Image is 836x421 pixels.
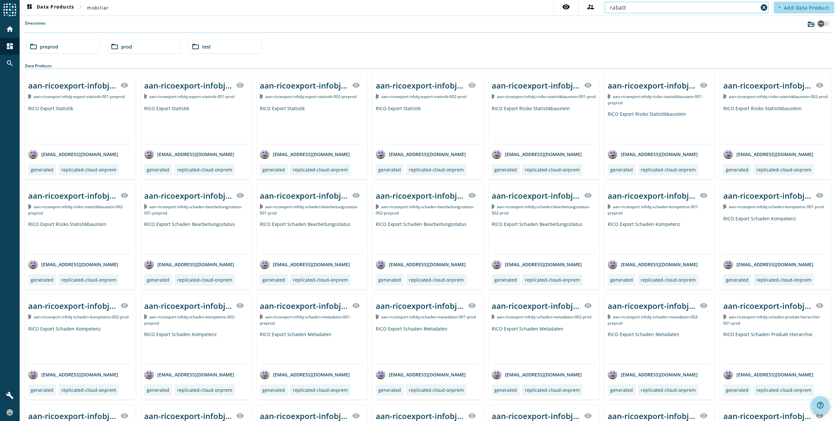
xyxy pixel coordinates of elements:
[492,149,502,159] img: avatar
[260,259,270,269] img: avatar
[525,167,580,173] div: replicated-cloud-onprem
[144,259,154,269] img: avatar
[376,259,466,269] div: [EMAIL_ADDRESS][DOMAIN_NAME]
[260,94,263,99] img: Kafka Topic: aan-ricoexport-infobj-export-statistik-002-preprod
[352,81,360,89] mat-icon: visibility
[726,277,749,283] div: generated
[25,20,46,32] label: Directories
[293,167,348,173] div: replicated-cloud-onprem
[77,3,85,11] mat-icon: chevron_right
[700,412,708,420] mat-icon: visibility
[723,149,733,159] img: avatar
[584,191,592,199] mat-icon: visibility
[723,105,827,144] div: RICO Export Risiko Statistikbaustein
[265,94,356,99] span: Kafka Topic: aan-ricoexport-infobj-export-statistik-002-preprod
[28,300,117,311] div: aan-ricoexport-infobj-schaden-kompetenz-002-_stage_
[6,42,14,50] mat-icon: dashboard
[144,94,147,99] img: Kafka Topic: aan-ricoexport-infobj-export-statistik-001-prod
[774,2,834,13] button: Add Data Product
[147,167,169,173] div: generated
[144,259,234,269] div: [EMAIL_ADDRESS][DOMAIN_NAME]
[28,80,117,91] div: aan-ricoexport-infobj-export-statistik-001-_stage_
[147,277,169,283] div: generated
[468,302,476,310] mat-icon: visibility
[87,5,109,11] span: mobiliar
[492,259,582,269] div: [EMAIL_ADDRESS][DOMAIN_NAME]
[723,370,813,379] div: [EMAIL_ADDRESS][DOMAIN_NAME]
[759,3,769,12] button: Clear
[729,94,827,99] span: Kafka Topic: aan-ricoexport-infobj-risiko-statistikbaustein-002-prod
[700,191,708,199] mat-icon: visibility
[409,167,464,173] div: replicated-cloud-onprem
[28,370,118,379] div: [EMAIL_ADDRESS][DOMAIN_NAME]
[492,190,580,201] div: aan-ricoexport-infobj-schaden-bearbeitungsstatus-002-_stage_
[723,215,827,254] div: RICO Export Schaden Kompetenz
[494,277,517,283] div: generated
[468,412,476,420] mat-icon: visibility
[260,204,263,209] img: Kafka Topic: aan-ricoexport-infobj-schaden-bearbeitungsstatus-001-prod
[260,149,350,159] div: [EMAIL_ADDRESS][DOMAIN_NAME]
[723,204,726,209] img: Kafka Topic: aan-ricoexport-infobj-schaden-kompetenz-001-prod
[149,94,234,99] span: Kafka Topic: aan-ricoexport-infobj-export-statistik-001-prod
[121,81,128,89] mat-icon: visibility
[376,149,386,159] img: avatar
[262,387,285,393] div: generated
[381,314,476,320] span: Kafka Topic: aan-ricoexport-infobj-schaden-metadaten-001-prod
[28,94,31,99] img: Kafka Topic: aan-ricoexport-infobj-export-statistik-001-preprod
[468,81,476,89] mat-icon: visibility
[492,221,596,254] div: RICO Export Schaden Bearbeitungsstatus
[28,204,31,209] img: Kafka Topic: aan-ricoexport-infobj-risiko-statistikbaustein-002-preprod
[28,190,117,201] div: aan-ricoexport-infobj-risiko-statistikbaustein-002-_stage_
[192,43,199,50] mat-icon: folder_open
[492,259,502,269] img: avatar
[700,81,708,89] mat-icon: visibility
[144,149,234,159] div: [EMAIL_ADDRESS][DOMAIN_NAME]
[494,387,517,393] div: generated
[121,44,132,50] span: prod
[28,149,38,159] img: avatar
[144,331,248,364] div: RICO Export Schaden Kompetenz
[608,314,611,319] img: Kafka Topic: aan-ricoexport-infobj-schaden-metadaten-002-preprod
[492,326,596,364] div: RICO Export Schaden Metadaten
[376,80,464,91] div: aan-ricoexport-infobj-export-statistik-002-_stage_
[723,370,733,379] img: avatar
[778,6,781,9] mat-icon: add
[816,81,824,89] mat-icon: visibility
[28,221,132,254] div: RICO Export Risiko Statistikbaustein
[608,149,698,159] div: [EMAIL_ADDRESS][DOMAIN_NAME]
[26,4,33,11] mat-icon: dashboard
[468,191,476,199] mat-icon: visibility
[144,105,248,144] div: RICO Export Statistik
[293,387,348,393] div: replicated-cloud-onprem
[409,277,464,283] div: replicated-cloud-onprem
[28,105,132,144] div: RICO Export Statistik
[584,412,592,420] mat-icon: visibility
[236,412,244,420] mat-icon: visibility
[525,277,580,283] div: replicated-cloud-onprem
[23,2,77,13] button: Data Products
[34,314,128,320] span: Kafka Topic: aan-ricoexport-infobj-schaden-kompetenz-002-prod
[7,409,13,416] img: 6ad89a47b9d57c07a7cffaff6dcf0fcc
[610,4,758,11] input: Search (% or * for wildcards)
[376,221,480,254] div: RICO Export Schaden Bearbeitungsstatus
[492,80,580,91] div: aan-ricoexport-infobj-risiko-statistikbaustein-001-_stage_
[608,370,698,379] div: [EMAIL_ADDRESS][DOMAIN_NAME]
[700,302,708,310] mat-icon: visibility
[260,221,364,254] div: RICO Export Schaden Bearbeitungsstatus
[608,204,611,209] img: Kafka Topic: aan-ricoexport-infobj-schaden-kompetenz-001-preprod
[144,204,243,216] span: Kafka Topic: aan-ricoexport-infobj-schaden-bearbeitungsstatus-001-preprod
[260,80,348,91] div: aan-ricoexport-infobj-export-statistik-002-_stage_
[6,25,14,33] mat-icon: home
[352,191,360,199] mat-icon: visibility
[352,302,360,310] mat-icon: visibility
[608,300,696,311] div: aan-ricoexport-infobj-schaden-metadaten-002-_stage_
[61,387,116,393] div: replicated-cloud-onprem
[608,259,698,269] div: [EMAIL_ADDRESS][DOMAIN_NAME]
[492,105,596,144] div: RICO Export Risiko Statistikbaustein
[756,167,811,173] div: replicated-cloud-onprem
[376,314,379,319] img: Kafka Topic: aan-ricoexport-infobj-schaden-metadaten-001-prod
[376,370,466,379] div: [EMAIL_ADDRESS][DOMAIN_NAME]
[31,277,53,283] div: generated
[641,277,696,283] div: replicated-cloud-onprem
[608,94,703,106] span: Kafka Topic: aan-ricoexport-infobj-risiko-statistikbaustein-001-preprod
